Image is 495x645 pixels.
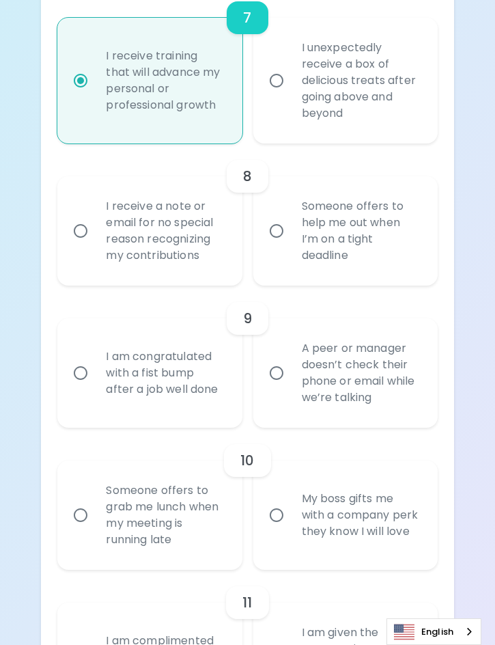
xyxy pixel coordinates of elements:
[243,307,252,329] h6: 9
[57,428,437,570] div: choice-group-check
[57,143,437,286] div: choice-group-check
[291,324,430,422] div: A peer or manager doesn’t check their phone or email while we’re talking
[242,592,252,614] h6: 11
[387,619,481,644] a: English
[243,7,251,29] h6: 7
[291,474,430,556] div: My boss gifts me with a company perk they know I will love
[95,182,234,280] div: I receive a note or email for no special reason recognizing my contributions
[291,182,430,280] div: Someone offers to help me out when I’m on a tight deadline
[291,23,430,138] div: I unexpectedly receive a box of delicious treats after going above and beyond
[243,165,252,187] h6: 8
[386,618,481,645] div: Language
[57,286,437,428] div: choice-group-check
[240,450,254,471] h6: 10
[95,332,234,414] div: I am congratulated with a fist bump after a job well done
[386,618,481,645] aside: Language selected: English
[95,31,234,130] div: I receive training that will advance my personal or professional growth
[95,466,234,564] div: Someone offers to grab me lunch when my meeting is running late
